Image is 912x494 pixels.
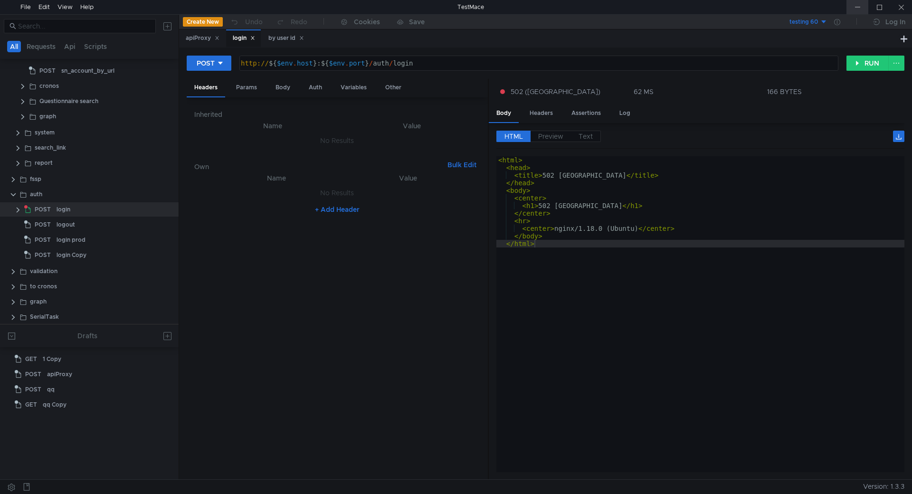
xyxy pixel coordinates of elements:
th: Value [343,120,480,132]
div: Body [268,79,298,96]
div: POST [197,58,215,68]
div: Log [612,104,638,122]
button: Undo [223,15,269,29]
span: POST [25,382,41,397]
button: + Add Header [311,204,363,215]
div: search_link [35,141,66,155]
span: 502 ([GEOGRAPHIC_DATA]) [511,86,600,97]
div: apiProxy [186,33,219,43]
div: Auth [301,79,330,96]
div: Body [489,104,519,123]
span: Version: 1.3.3 [863,480,904,494]
button: Requests [24,41,58,52]
div: login [57,202,70,217]
th: Name [209,172,343,184]
th: Name [202,120,343,132]
div: system [35,125,55,140]
div: qq Copy [43,398,66,412]
div: auth [30,187,42,201]
div: login [233,33,255,43]
span: Preview [538,132,563,141]
div: fssp [30,172,41,186]
button: Redo [269,15,314,29]
div: Log In [885,16,905,28]
input: Search... [18,21,150,31]
div: by user id [268,33,304,43]
div: 1 Copy [43,352,61,366]
span: POST [35,233,51,247]
div: Headers [522,104,560,122]
div: validation [30,264,57,278]
button: testing 60 [761,14,827,29]
div: Other [378,79,409,96]
button: Api [61,41,78,52]
div: to cronos [30,279,57,294]
button: Create New [183,17,223,27]
div: Variables [333,79,374,96]
div: apiProxy [47,367,72,381]
div: Undo [245,16,263,28]
div: sn_account_by_url [61,64,114,78]
button: Scripts [81,41,110,52]
span: HTML [504,132,523,141]
div: login prod [57,233,85,247]
nz-embed-empty: No Results [320,189,354,197]
th: Value [343,172,473,184]
div: report [35,156,53,170]
div: cronos [39,79,59,93]
div: login Copy [57,248,86,262]
span: POST [25,367,41,381]
div: Assertions [564,104,608,122]
span: POST [35,218,51,232]
nz-embed-empty: No Results [320,136,354,145]
div: Params [228,79,265,96]
span: POST [35,202,51,217]
button: All [7,41,21,52]
div: 166 BYTES [767,87,802,96]
div: graph [39,109,56,123]
button: RUN [846,56,889,71]
button: POST [187,56,231,71]
span: POST [39,64,56,78]
div: Headers [187,79,225,97]
div: Questionnaire search [39,94,98,108]
div: 62 MS [634,87,654,96]
h6: Own [194,161,444,172]
div: Cookies [354,16,380,28]
span: POST [35,248,51,262]
h6: Inherited [194,109,480,120]
div: qq [47,382,55,397]
div: Drafts [77,330,97,342]
div: logout [57,218,75,232]
div: graph [30,294,47,309]
div: Redo [291,16,307,28]
div: Save [409,19,425,25]
div: SerialTask [30,310,59,324]
span: Text [579,132,593,141]
span: GET [25,398,37,412]
button: Bulk Edit [444,159,480,171]
div: testing 60 [789,18,818,27]
span: GET [25,352,37,366]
